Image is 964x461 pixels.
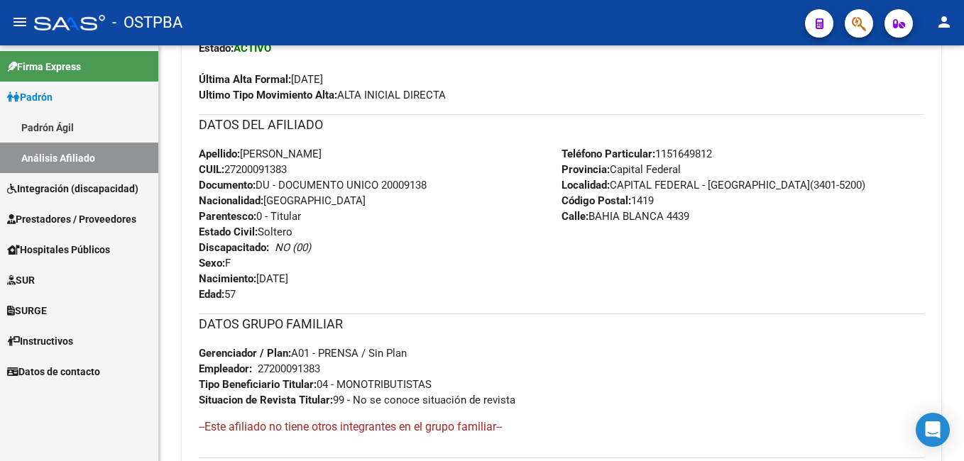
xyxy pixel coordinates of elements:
[199,210,301,223] span: 0 - Titular
[258,361,320,377] div: 27200091383
[7,333,73,349] span: Instructivos
[199,42,234,55] strong: Estado:
[916,413,950,447] div: Open Intercom Messenger
[275,241,311,254] i: NO (00)
[7,89,53,105] span: Padrón
[199,378,432,391] span: 04 - MONOTRIBUTISTAS
[199,73,291,86] strong: Última Alta Formal:
[199,257,225,270] strong: Sexo:
[199,179,256,191] strong: Documento:
[7,59,81,74] span: Firma Express
[562,148,655,160] strong: Teléfono Particular:
[562,163,681,176] span: Capital Federal
[199,226,258,238] strong: Estado Civil:
[7,242,110,257] span: Hospitales Públicos
[199,179,427,191] span: DU - DOCUMENTO UNICO 20009138
[7,303,47,318] span: SURGE
[7,181,138,196] span: Integración (discapacidad)
[199,347,291,360] strong: Gerenciador / Plan:
[199,394,333,406] strong: Situacion de Revista Titular:
[199,419,924,435] h4: --Este afiliado no tiene otros integrantes en el grupo familiar--
[199,314,924,334] h3: DATOS GRUPO FAMILIAR
[234,42,271,55] strong: ACTIVO
[199,163,287,176] span: 27200091383
[562,179,865,191] span: CAPITAL FEDERAL - [GEOGRAPHIC_DATA](3401-5200)
[199,257,231,270] span: F
[199,362,252,375] strong: Empleador:
[562,210,689,223] span: BAHIA BLANCA 4439
[562,163,610,176] strong: Provincia:
[199,148,240,160] strong: Apellido:
[562,179,610,191] strong: Localidad:
[199,288,224,301] strong: Edad:
[199,210,256,223] strong: Parentesco:
[199,272,288,285] span: [DATE]
[199,115,924,135] h3: DATOS DEL AFILIADO
[199,194,263,207] strong: Nacionalidad:
[199,73,323,86] span: [DATE]
[199,378,317,391] strong: Tipo Beneficiario Titular:
[199,347,407,360] span: A01 - PRENSA / Sin Plan
[199,394,515,406] span: 99 - No se conoce situación de revista
[199,148,322,160] span: [PERSON_NAME]
[562,148,712,160] span: 1151649812
[936,13,953,30] mat-icon: person
[11,13,28,30] mat-icon: menu
[199,272,256,285] strong: Nacimiento:
[7,211,136,227] span: Prestadores / Proveedores
[562,194,654,207] span: 1419
[112,7,182,38] span: - OSTPBA
[199,89,446,101] span: ALTA INICIAL DIRECTA
[562,210,588,223] strong: Calle:
[199,288,236,301] span: 57
[199,226,292,238] span: Soltero
[7,364,100,379] span: Datos de contacto
[7,272,35,288] span: SUR
[199,194,366,207] span: [GEOGRAPHIC_DATA]
[199,163,224,176] strong: CUIL:
[199,241,269,254] strong: Discapacitado:
[199,89,337,101] strong: Ultimo Tipo Movimiento Alta:
[562,194,631,207] strong: Código Postal:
